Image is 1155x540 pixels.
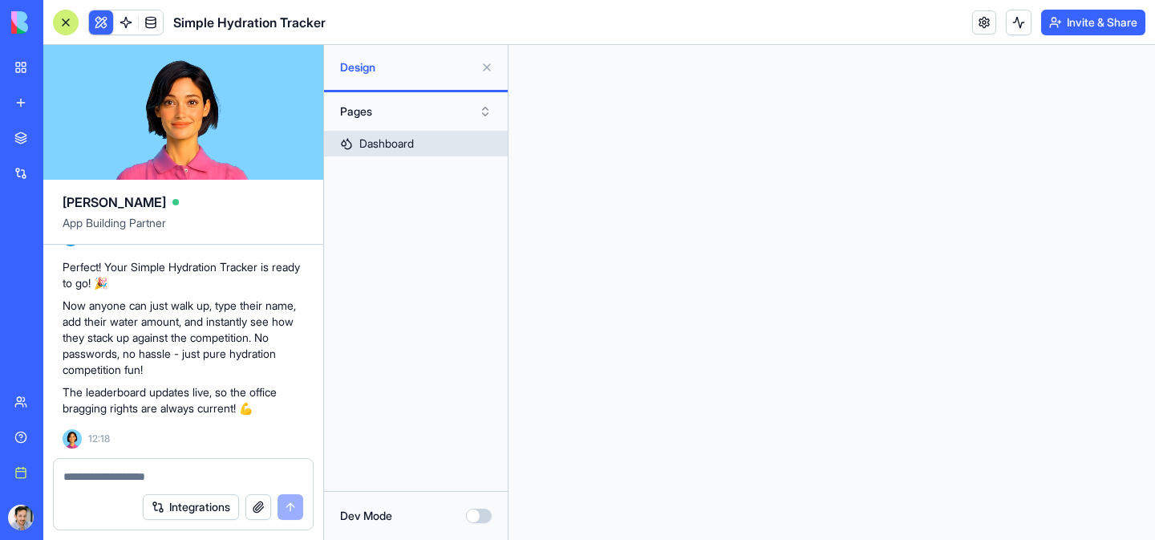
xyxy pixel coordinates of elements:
span: [PERSON_NAME] [63,193,166,212]
img: Ella_00000_wcx2te.png [63,429,82,449]
button: Pages [332,99,500,124]
p: Now anyone can just walk up, type their name, add their water amount, and instantly see how they ... [63,298,304,378]
a: Dashboard [324,131,508,156]
span: Design [340,59,474,75]
label: Dev Mode [340,508,392,524]
button: Invite & Share [1041,10,1145,35]
span: Simple Hydration Tracker [173,13,326,32]
div: Dashboard [359,136,414,152]
span: App Building Partner [63,215,304,244]
button: Integrations [143,494,239,520]
img: logo [11,11,111,34]
span: 12:18 [88,432,110,445]
p: Perfect! Your Simple Hydration Tracker is ready to go! 🎉 [63,259,304,291]
p: The leaderboard updates live, so the office bragging rights are always current! 💪 [63,384,304,416]
img: ACg8ocLM_h5ianT_Nakzie7Qtoo5GYVfAD0Y4SP2crYXJQl9L2hezak=s96-c [8,505,34,530]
